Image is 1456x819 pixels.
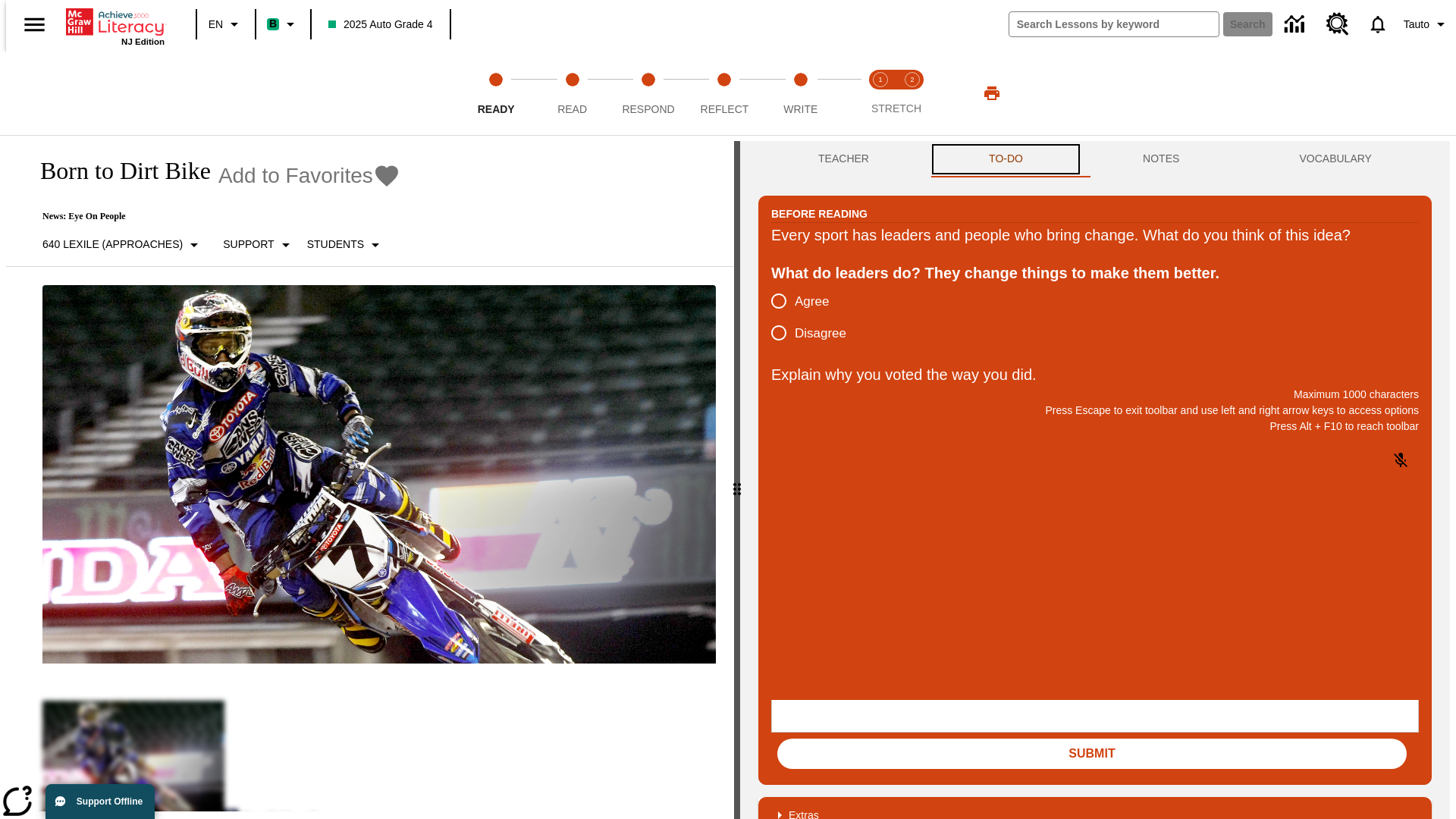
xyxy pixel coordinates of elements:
span: Support Offline [77,796,143,807]
button: Print [968,80,1016,107]
a: Resource Center, Will open in new tab [1317,4,1358,45]
span: Respond [622,103,674,115]
span: Add to Favorites [218,164,373,188]
span: Disagree [795,324,846,344]
span: B [269,14,277,33]
button: Select Student [301,231,391,259]
button: Read step 2 of 5 [528,52,616,135]
span: Agree [795,292,829,312]
button: VOCABULARY [1239,141,1432,177]
text: 1 [878,76,882,83]
p: Press Escape to exit toolbar and use left and right arrow keys to access options [771,403,1419,419]
text: 2 [910,76,914,83]
button: NOTES [1083,141,1239,177]
button: Support Offline [45,784,155,819]
p: 640 Lexile (Approaches) [42,237,183,253]
p: Support [223,237,274,253]
button: Teacher [758,141,929,177]
img: Motocross racer James Stewart flies through the air on his dirt bike. [42,285,716,664]
button: TO-DO [929,141,1083,177]
span: STRETCH [871,102,921,115]
a: Data Center [1276,4,1317,45]
div: Every sport has leaders and people who bring change. What do you think of this idea? [771,223,1419,247]
span: 2025 Auto Grade 4 [328,17,433,33]
a: Notifications [1358,5,1398,44]
button: Ready step 1 of 5 [452,52,540,135]
div: Instructional Panel Tabs [758,141,1432,177]
span: Write [783,103,817,115]
p: Maximum 1000 characters [771,387,1419,403]
input: search field [1009,12,1219,36]
span: EN [209,17,223,33]
p: Press Alt + F10 to reach toolbar [771,419,1419,435]
button: Open side menu [12,2,57,47]
div: reading [6,141,734,811]
p: Explain why you voted the way you did. [771,362,1419,387]
div: activity [740,141,1450,819]
div: poll [771,285,858,349]
button: Respond step 3 of 5 [604,52,692,135]
button: Language: EN, Select a language [202,11,250,38]
span: NJ Edition [121,37,165,46]
span: Ready [478,103,515,115]
p: News: Eye On People [24,211,400,222]
div: Home [66,5,165,46]
h1: Born to Dirt Bike [24,157,211,185]
button: Boost Class color is mint green. Change class color [261,11,306,38]
button: Write step 5 of 5 [757,52,845,135]
span: Tauto [1404,17,1429,33]
button: Add to Favorites - Born to Dirt Bike [218,162,400,189]
button: Stretch Respond step 2 of 2 [890,52,934,135]
h2: Before Reading [771,206,868,222]
div: What do leaders do? They change things to make them better. [771,261,1419,285]
button: Click to activate and allow voice recognition [1382,442,1419,479]
button: Scaffolds, Support [217,231,300,259]
span: Reflect [701,103,749,115]
div: Press Enter or Spacebar and then press right and left arrow keys to move the slider [734,141,740,819]
p: Students [307,237,364,253]
button: Submit [777,739,1407,769]
body: Explain why you voted the way you did. Maximum 1000 characters Press Alt + F10 to reach toolbar P... [6,12,221,26]
button: Reflect step 4 of 5 [680,52,768,135]
span: Read [557,103,587,115]
button: Stretch Read step 1 of 2 [858,52,902,135]
button: Select Lexile, 640 Lexile (Approaches) [36,231,209,259]
button: Profile/Settings [1398,11,1456,38]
